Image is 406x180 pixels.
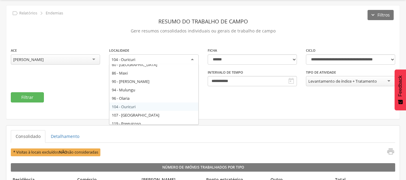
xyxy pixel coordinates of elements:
[109,86,198,94] div: 94 - Mulungu
[11,16,395,27] header: Resumo do Trabalho de Campo
[46,130,84,143] a: Detalhamento
[11,163,395,172] legend: Número de Imóveis Trabalhados por Tipo
[208,48,217,53] label: Ficha
[368,10,394,20] button: Filtros
[383,147,395,157] a: 
[208,70,243,75] label: Intervalo de Tempo
[386,147,395,156] i: 
[109,94,198,102] div: 96 - Olaria
[11,27,395,35] p: Gere resumos consolidados individuais ou gerais de trabalho de campo
[109,48,129,53] label: Localidade
[38,10,45,17] i: 
[111,57,135,62] div: 104 - Ouricuri
[59,150,67,155] b: NÃO
[12,10,18,17] i: 
[13,57,44,62] div: [PERSON_NAME]
[288,78,295,85] i: 
[11,92,44,102] button: Filtrar
[109,69,198,77] div: 86 - Maxi
[308,78,377,84] div: Levantamento de índice + Tratamento
[46,11,63,16] p: Endemias
[395,69,406,110] button: Feedback - Mostrar pesquisa
[11,130,45,143] a: Consolidado
[11,48,17,53] label: ACE
[109,60,198,69] div: 60 - [GEOGRAPHIC_DATA]
[306,48,316,53] label: Ciclo
[109,102,198,111] div: 104 - Ouricuri
[109,77,198,86] div: 90 - [PERSON_NAME]
[109,119,198,128] div: 119 - Preguiçoso
[19,11,37,16] p: Relatórios
[109,111,198,119] div: 107 - [GEOGRAPHIC_DATA]
[306,70,336,75] label: Tipo de Atividade
[398,75,403,96] span: Feedback
[11,148,100,156] span: * Visitas à locais excluídos são consideradas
